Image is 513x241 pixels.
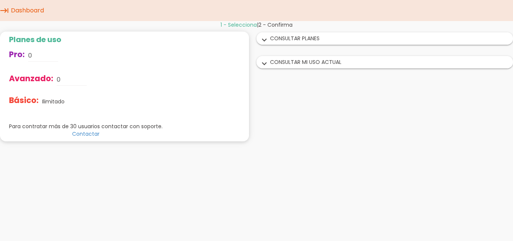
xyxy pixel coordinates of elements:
div: CONSULTAR MI USO ACTUAL [257,56,513,68]
span: 1 - Selecciona [220,21,257,29]
a: Contactar [72,130,100,138]
span: Pro: [9,49,25,60]
div: CONSULTAR PLANES [257,33,513,44]
p: Para contratar más de 30 usuarios contactar con soporte. [9,123,163,130]
p: Ilimitado [42,98,65,105]
span: Básico: [9,95,39,106]
i: expand_more [258,35,270,45]
span: 2 - Confirma [258,21,293,29]
span: Avanzado: [9,73,53,84]
i: expand_more [258,59,270,69]
h2: Planes de uso [9,35,163,44]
